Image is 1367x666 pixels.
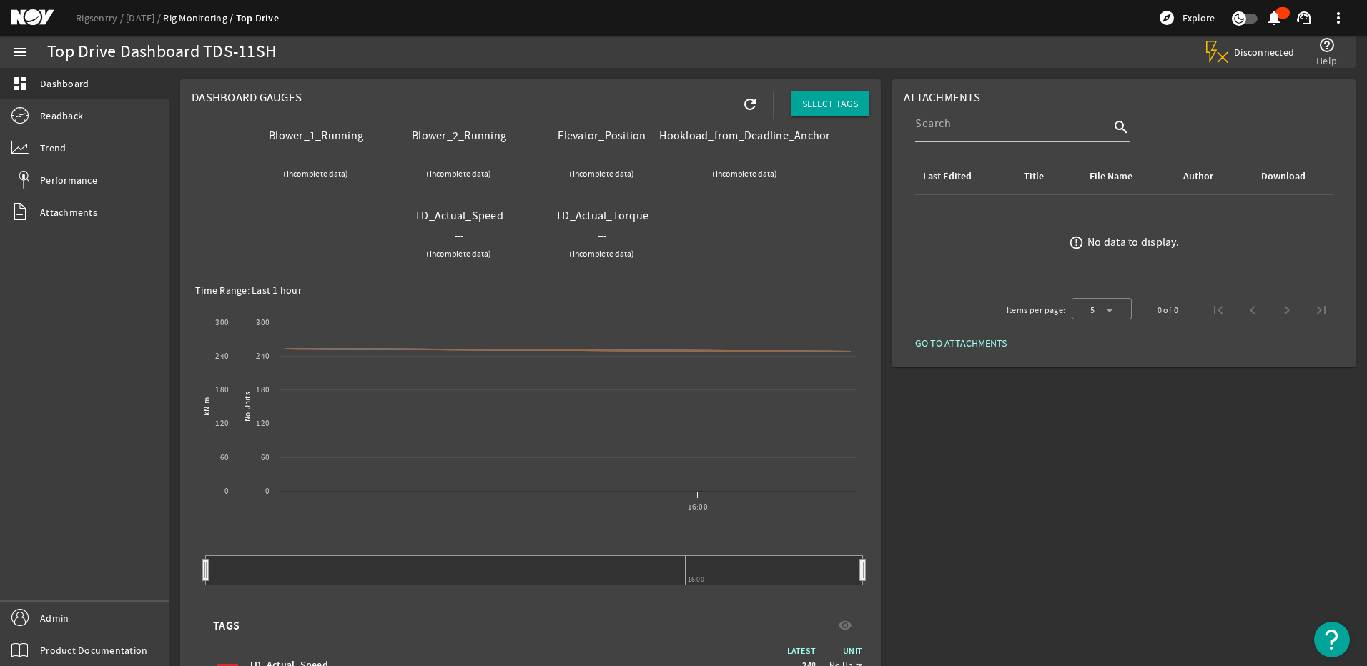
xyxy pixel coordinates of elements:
text: 300 [215,317,229,328]
small: (Incomplete data) [283,167,348,182]
small: (Incomplete data) [569,247,634,262]
div: TD_Actual_Torque [540,209,664,223]
text: 60 [261,452,270,463]
mat-icon: explore [1158,9,1175,26]
span: Explore [1183,11,1215,25]
div: --- [397,223,521,242]
mat-icon: menu [11,44,29,61]
a: [DATE] [126,11,163,24]
small: (Incomplete data) [712,167,777,182]
span: Trend [40,141,66,155]
div: Hookload_from_Deadline_Anchor [683,129,807,143]
div: Elevator_Position [540,129,664,143]
text: 60 [220,452,230,463]
div: --- [397,143,521,162]
div: File Name [1087,169,1164,184]
span: GO TO ATTACHMENTS [915,336,1007,350]
div: --- [254,143,378,162]
text: 240 [256,351,270,362]
mat-icon: refresh [741,96,759,113]
text: 0 [265,486,270,497]
button: GO TO ATTACHMENTS [904,330,1018,356]
small: (Incomplete data) [426,167,491,182]
div: Author [1181,169,1242,184]
div: File Name [1090,169,1132,184]
a: Rig Monitoring [163,11,235,24]
a: Rigsentry [76,11,126,24]
span: Help [1316,54,1337,68]
div: Top Drive Dashboard TDS-11SH [47,45,277,59]
div: --- [683,143,807,162]
div: 0 of 0 [1158,303,1178,317]
small: (Incomplete data) [569,167,634,182]
div: Blower_1_Running [254,129,378,143]
button: SELECT TAGS [791,91,869,116]
div: TD_Actual_Speed [397,209,521,223]
button: more_vert [1321,1,1356,35]
span: Disconnected [1234,46,1295,59]
text: 240 [215,351,229,362]
input: Search [915,115,1110,132]
mat-icon: help_outline [1318,36,1336,54]
div: Author [1183,169,1213,184]
span: SELECT TAGS [802,96,858,111]
i: search [1112,119,1130,136]
div: Download [1261,169,1306,184]
div: Title [1022,169,1070,184]
text: 300 [256,317,270,328]
mat-icon: notifications [1265,9,1283,26]
a: Top Drive [236,11,279,25]
span: Admin [40,611,69,625]
span: LATEST [787,645,824,657]
svg: Chart title [192,301,863,522]
mat-icon: dashboard [11,75,29,92]
div: Last Edited [923,169,972,184]
text: 0 [224,486,229,497]
text: No Units [242,392,253,422]
text: kN.m [202,397,212,416]
div: Blower_2_Running [397,129,521,143]
button: Open Resource Center [1314,622,1350,657]
span: UNIT [823,644,866,658]
span: Performance [40,173,97,187]
span: TAGS [213,619,240,633]
text: 180 [215,384,229,395]
text: 16:00 [688,502,708,512]
div: No data to display. [1087,235,1179,249]
div: --- [540,143,664,162]
div: Title [1024,169,1044,184]
text: 180 [256,384,270,395]
small: (Incomplete data) [426,247,491,262]
span: Product Documentation [40,643,147,657]
mat-icon: support_agent [1296,9,1313,26]
mat-icon: error_outline [1069,235,1084,250]
span: Dashboard Gauges [192,90,302,105]
div: --- [540,223,664,242]
div: Last Edited [921,169,1005,184]
text: 120 [215,418,229,429]
span: Readback [40,109,83,123]
span: Attachments [904,90,980,105]
div: Time Range: Last 1 hour [195,283,866,297]
span: Attachments [40,205,97,219]
text: 120 [256,418,270,429]
span: Dashboard [40,76,89,91]
div: Items per page: [1007,303,1066,317]
button: Explore [1153,6,1220,29]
